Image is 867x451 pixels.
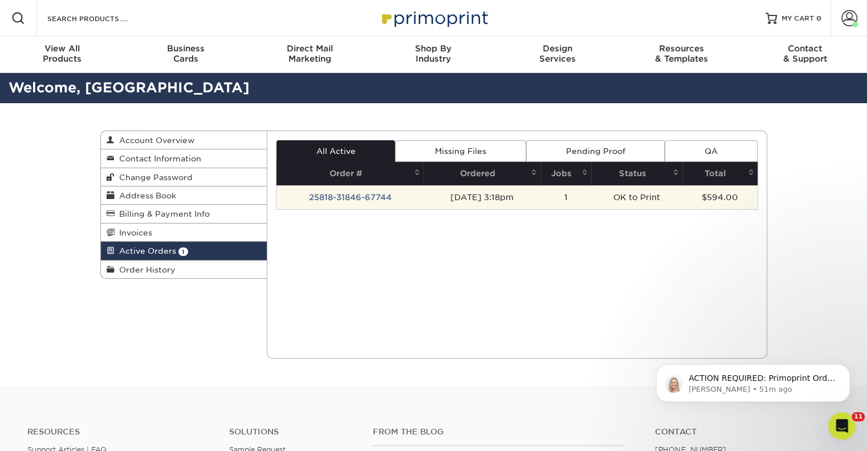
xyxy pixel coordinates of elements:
[101,224,267,242] a: Invoices
[816,14,821,22] span: 0
[682,162,758,185] th: Total
[372,43,495,54] span: Shop By
[124,36,247,73] a: BusinessCards
[101,131,267,149] a: Account Overview
[540,185,591,209] td: 1
[781,14,814,23] span: MY CART
[639,340,867,420] iframe: Intercom notifications message
[495,36,619,73] a: DesignServices
[395,140,526,162] a: Missing Files
[101,242,267,260] a: Active Orders 1
[115,173,193,182] span: Change Password
[101,149,267,168] a: Contact Information
[619,43,743,54] span: Resources
[424,162,540,185] th: Ordered
[46,11,157,25] input: SEARCH PRODUCTS.....
[828,412,856,440] iframe: Intercom live chat
[619,36,743,73] a: Resources& Templates
[373,427,624,437] h4: From the Blog
[276,185,424,209] td: 25818-31846-67744
[526,140,665,162] a: Pending Proof
[115,191,176,200] span: Address Book
[229,427,356,437] h4: Solutions
[248,43,372,64] div: Marketing
[743,36,867,73] a: Contact& Support
[178,247,188,256] span: 1
[115,136,194,145] span: Account Overview
[101,205,267,223] a: Billing & Payment Info
[3,416,97,447] iframe: Google Customer Reviews
[115,154,201,163] span: Contact Information
[276,162,424,185] th: Order #
[743,43,867,64] div: & Support
[124,43,247,64] div: Cards
[655,427,840,437] a: Contact
[248,36,372,73] a: Direct MailMarketing
[540,162,591,185] th: Jobs
[101,168,267,186] a: Change Password
[372,36,495,73] a: Shop ByIndustry
[665,140,757,162] a: QA
[115,228,152,237] span: Invoices
[115,265,176,274] span: Order History
[248,43,372,54] span: Direct Mail
[591,185,682,209] td: OK to Print
[101,186,267,205] a: Address Book
[27,427,212,437] h4: Resources
[852,412,865,421] span: 11
[424,185,540,209] td: [DATE] 3:18pm
[101,261,267,278] a: Order History
[682,185,758,209] td: $594.00
[124,43,247,54] span: Business
[495,43,619,64] div: Services
[495,43,619,54] span: Design
[619,43,743,64] div: & Templates
[743,43,867,54] span: Contact
[377,6,491,30] img: Primoprint
[372,43,495,64] div: Industry
[276,140,395,162] a: All Active
[115,246,176,255] span: Active Orders
[115,209,210,218] span: Billing & Payment Info
[591,162,682,185] th: Status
